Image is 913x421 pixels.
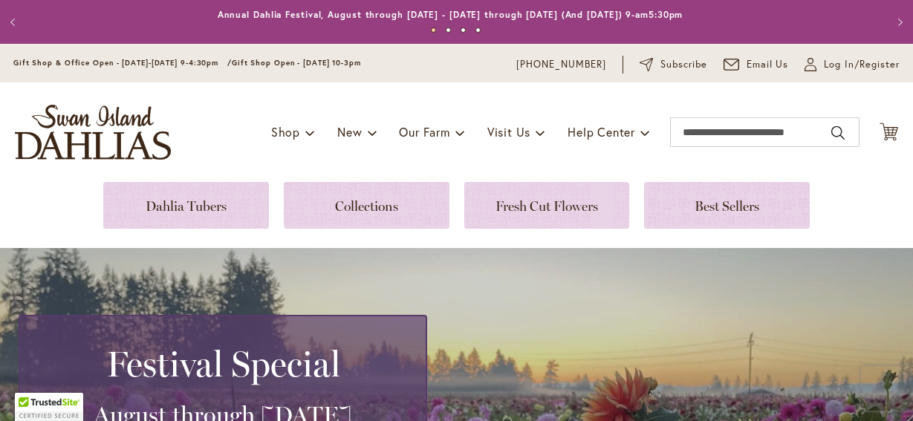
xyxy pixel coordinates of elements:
[461,27,466,33] button: 3 of 4
[824,57,900,72] span: Log In/Register
[724,57,789,72] a: Email Us
[747,57,789,72] span: Email Us
[38,343,408,385] h2: Festival Special
[271,124,300,140] span: Shop
[337,124,362,140] span: New
[516,57,606,72] a: [PHONE_NUMBER]
[218,9,683,20] a: Annual Dahlia Festival, August through [DATE] - [DATE] through [DATE] (And [DATE]) 9-am5:30pm
[232,58,361,68] span: Gift Shop Open - [DATE] 10-3pm
[660,57,707,72] span: Subscribe
[883,7,913,37] button: Next
[640,57,707,72] a: Subscribe
[475,27,481,33] button: 4 of 4
[568,124,635,140] span: Help Center
[431,27,436,33] button: 1 of 4
[446,27,451,33] button: 2 of 4
[15,105,171,160] a: store logo
[805,57,900,72] a: Log In/Register
[13,58,232,68] span: Gift Shop & Office Open - [DATE]-[DATE] 9-4:30pm /
[399,124,449,140] span: Our Farm
[487,124,530,140] span: Visit Us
